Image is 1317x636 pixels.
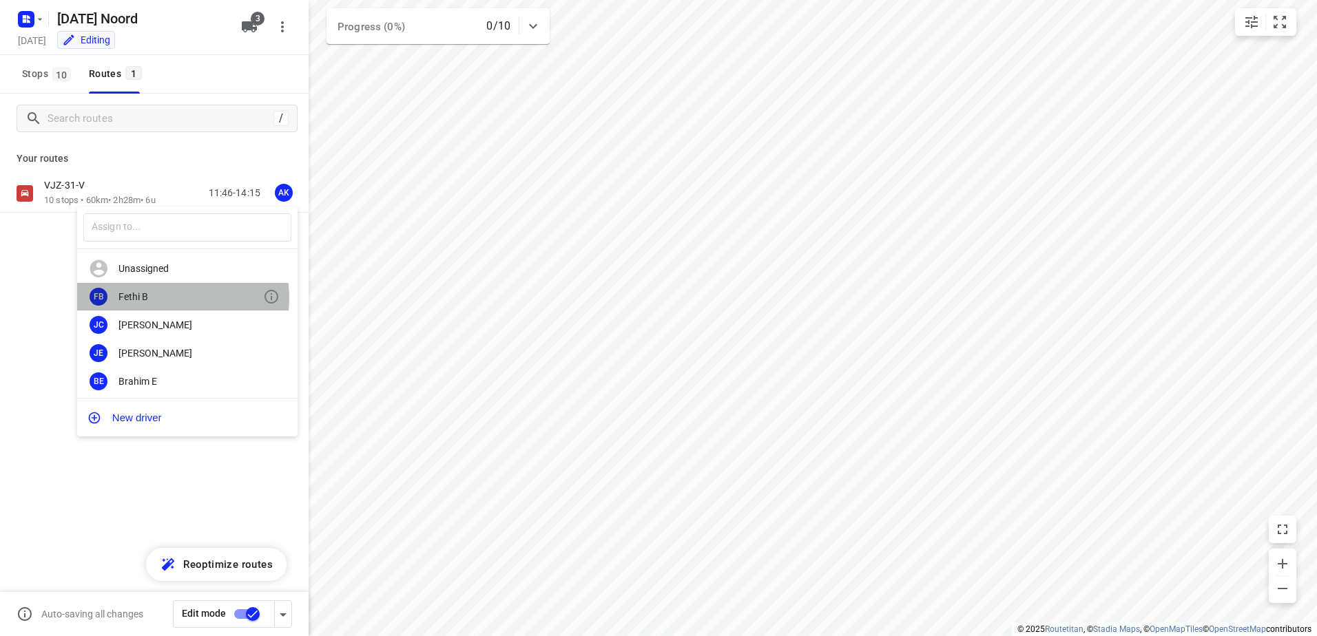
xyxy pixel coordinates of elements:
input: Assign to... [83,213,291,242]
div: Brahim E [118,376,263,387]
div: Unassigned [77,255,298,283]
button: New driver [77,404,298,432]
div: Ak[PERSON_NAME] [77,395,298,423]
div: JC [90,316,107,334]
div: Unassigned [118,263,263,274]
div: JE [90,344,107,362]
div: BE [90,372,107,390]
div: [PERSON_NAME] [118,348,263,359]
div: JC[PERSON_NAME] [77,310,298,339]
div: FB [90,288,107,306]
div: Fethi B [118,291,263,302]
div: [PERSON_NAME] [118,319,263,330]
div: JE[PERSON_NAME] [77,339,298,367]
div: BEBrahim E [77,367,298,395]
div: FBFethi B [77,283,298,311]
